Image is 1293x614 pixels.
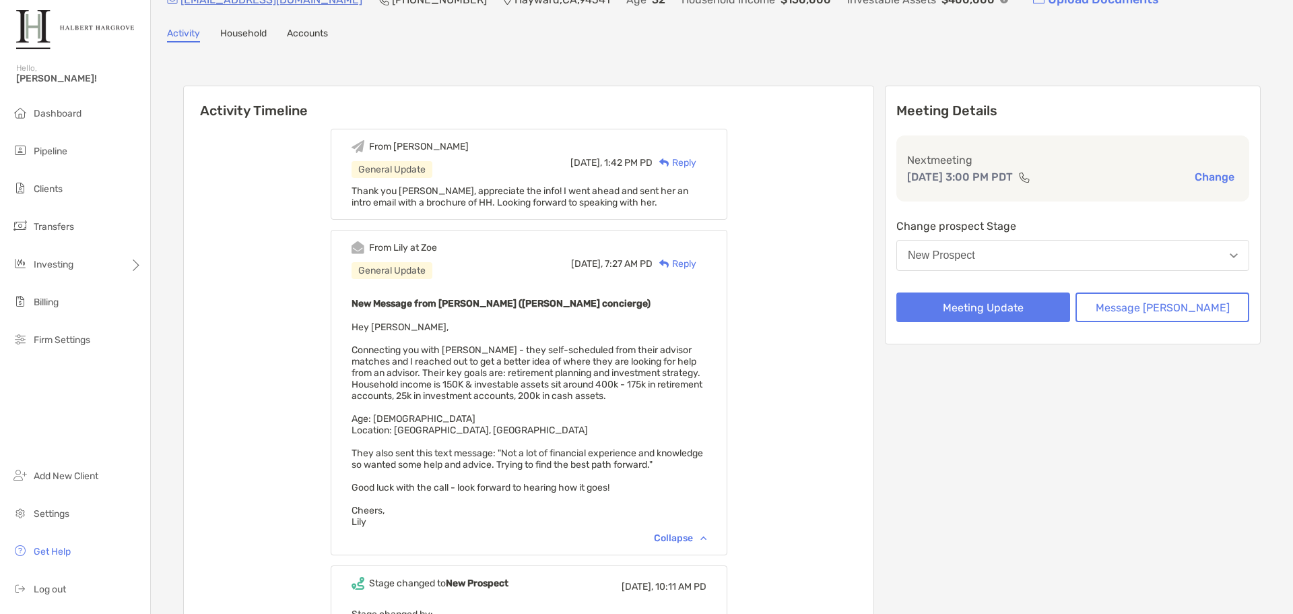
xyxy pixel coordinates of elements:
span: 10:11 AM PD [655,581,706,592]
p: Next meeting [907,152,1238,168]
span: Add New Client [34,470,98,482]
img: Open dropdown arrow [1230,253,1238,258]
span: Get Help [34,546,71,557]
span: Thank you [PERSON_NAME], appreciate the info! I went ahead and sent her an intro email with a bro... [352,185,688,208]
img: firm-settings icon [12,331,28,347]
div: Reply [653,156,696,170]
div: General Update [352,161,432,178]
img: settings icon [12,505,28,521]
div: General Update [352,262,432,279]
span: Transfers [34,221,74,233]
button: Meeting Update [896,293,1070,322]
div: From [PERSON_NAME] [369,141,469,152]
span: 7:27 AM PD [605,258,653,270]
div: Collapse [654,532,706,544]
img: dashboard icon [12,104,28,121]
span: Billing [34,297,59,308]
b: New Prospect [446,578,508,589]
img: communication type [1018,172,1030,183]
a: Accounts [287,28,328,42]
div: Stage changed to [369,578,508,589]
span: [DATE], [622,581,653,592]
span: Hey [PERSON_NAME], Connecting you with [PERSON_NAME] - they self-scheduled from their advisor mat... [352,321,703,528]
h6: Activity Timeline [184,86,873,119]
span: Log out [34,584,66,595]
div: From Lily at Zoe [369,242,437,253]
img: Event icon [352,241,364,254]
img: Zoe Logo [16,5,134,54]
div: Reply [653,257,696,271]
a: Household [220,28,267,42]
span: Settings [34,508,69,520]
span: Clients [34,183,63,195]
img: add_new_client icon [12,467,28,483]
button: New Prospect [896,240,1249,271]
img: Event icon [352,577,364,590]
img: clients icon [12,180,28,196]
button: Change [1191,170,1238,184]
p: [DATE] 3:00 PM PDT [907,168,1013,185]
div: New Prospect [908,249,975,262]
p: Meeting Details [896,102,1249,119]
img: get-help icon [12,543,28,559]
img: pipeline icon [12,142,28,158]
img: logout icon [12,580,28,596]
img: Chevron icon [700,536,706,540]
img: investing icon [12,255,28,272]
img: Reply icon [659,259,669,268]
span: [DATE], [570,157,602,168]
span: Firm Settings [34,334,90,346]
span: Dashboard [34,108,81,119]
span: [DATE], [571,258,603,270]
img: transfers icon [12,218,28,234]
span: Investing [34,259,73,270]
img: billing icon [12,293,28,309]
span: [PERSON_NAME]! [16,73,142,84]
b: New Message from [PERSON_NAME] ([PERSON_NAME] concierge) [352,298,651,309]
img: Event icon [352,140,364,153]
p: Change prospect Stage [896,218,1249,235]
img: Reply icon [659,158,669,167]
a: Activity [167,28,200,42]
span: 1:42 PM PD [604,157,653,168]
button: Message [PERSON_NAME] [1075,293,1249,322]
span: Pipeline [34,146,67,157]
